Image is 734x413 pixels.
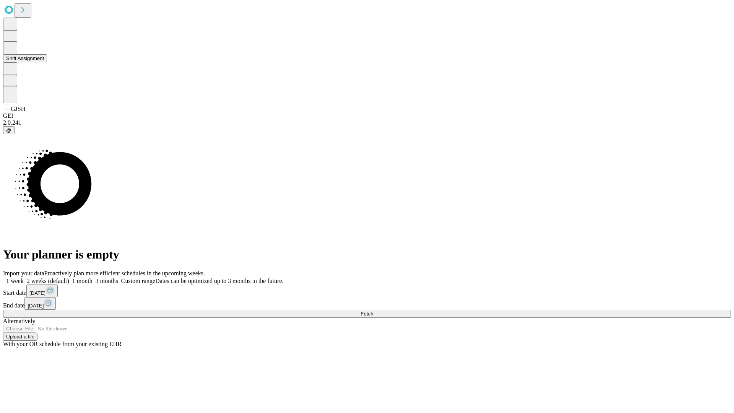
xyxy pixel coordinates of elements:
[44,270,205,276] span: Proactively plan more efficient schedules in the upcoming weeks.
[6,278,24,284] span: 1 week
[3,126,15,134] button: @
[3,341,122,347] span: With your OR schedule from your existing EHR
[29,290,45,296] span: [DATE]
[3,310,731,318] button: Fetch
[28,303,44,309] span: [DATE]
[3,119,731,126] div: 2.0.241
[96,278,118,284] span: 3 months
[3,54,47,62] button: Shift Assignment
[3,333,37,341] button: Upload a file
[24,297,56,310] button: [DATE]
[155,278,283,284] span: Dates can be optimized up to 3 months in the future.
[3,247,731,262] h1: Your planner is empty
[361,311,373,317] span: Fetch
[26,285,58,297] button: [DATE]
[72,278,93,284] span: 1 month
[6,127,11,133] span: @
[3,112,731,119] div: GEI
[3,297,731,310] div: End date
[11,106,25,112] span: GJSH
[27,278,69,284] span: 2 weeks (default)
[3,270,44,276] span: Import your data
[121,278,155,284] span: Custom range
[3,318,35,324] span: Alternatively
[3,285,731,297] div: Start date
